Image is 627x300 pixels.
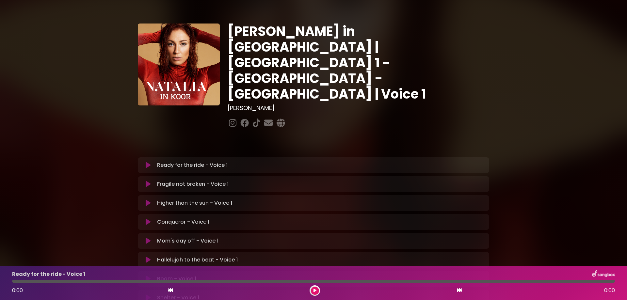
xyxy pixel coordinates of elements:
p: Higher than the sun - Voice 1 [157,199,232,207]
span: 0:00 [12,287,23,294]
span: 0:00 [604,287,615,294]
p: Ready for the ride - Voice 1 [12,270,85,278]
p: Hallelujah to the beat - Voice 1 [157,256,238,264]
p: Conqueror - Voice 1 [157,218,209,226]
img: songbox-logo-white.png [592,270,615,278]
h1: [PERSON_NAME] in [GEOGRAPHIC_DATA] | [GEOGRAPHIC_DATA] 1 - [GEOGRAPHIC_DATA] - [GEOGRAPHIC_DATA] ... [228,24,489,102]
p: Mom's day off - Voice 1 [157,237,218,245]
img: YTVS25JmS9CLUqXqkEhs [138,24,220,105]
h3: [PERSON_NAME] [228,104,489,112]
p: Fragile not broken - Voice 1 [157,180,229,188]
p: Ready for the ride - Voice 1 [157,161,228,169]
